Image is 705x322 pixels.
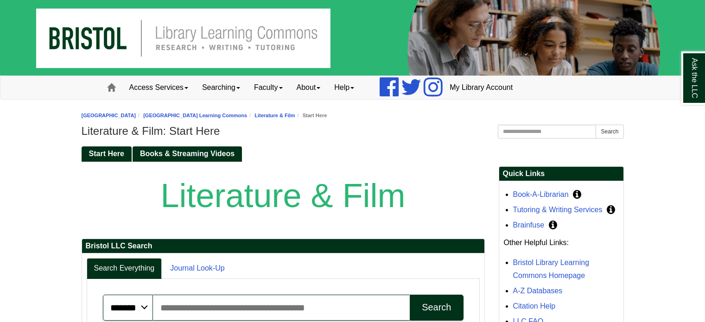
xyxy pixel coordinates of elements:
[513,302,556,310] a: Citation Help
[82,145,624,161] div: Guide Pages
[89,150,124,158] span: Start Here
[160,177,405,214] span: Literature & Film
[513,287,563,295] a: A-Z Databases
[513,221,545,229] a: Brainfuse
[82,113,136,118] a: [GEOGRAPHIC_DATA]
[499,167,623,181] h2: Quick Links
[254,113,295,118] a: Literature & Film
[143,113,247,118] a: [GEOGRAPHIC_DATA] Learning Commons
[410,295,463,321] button: Search
[82,146,132,162] a: Start Here
[504,236,619,249] p: Other Helpful Links:
[163,258,232,279] a: Journal Look-Up
[87,258,162,279] a: Search Everything
[596,125,623,139] button: Search
[290,76,328,99] a: About
[195,76,247,99] a: Searching
[82,125,624,138] h1: Literature & Film: Start Here
[122,76,195,99] a: Access Services
[443,76,520,99] a: My Library Account
[327,76,361,99] a: Help
[422,302,451,313] div: Search
[82,111,624,120] nav: breadcrumb
[513,190,569,198] a: Book-A-Librarian
[82,239,484,253] h2: Bristol LLC Search
[295,111,327,120] li: Start Here
[513,259,590,279] a: Bristol Library Learning Commons Homepage
[513,206,603,214] a: Tutoring & Writing Services
[140,150,235,158] span: Books & Streaming Videos
[133,146,242,162] a: Books & Streaming Videos
[247,76,290,99] a: Faculty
